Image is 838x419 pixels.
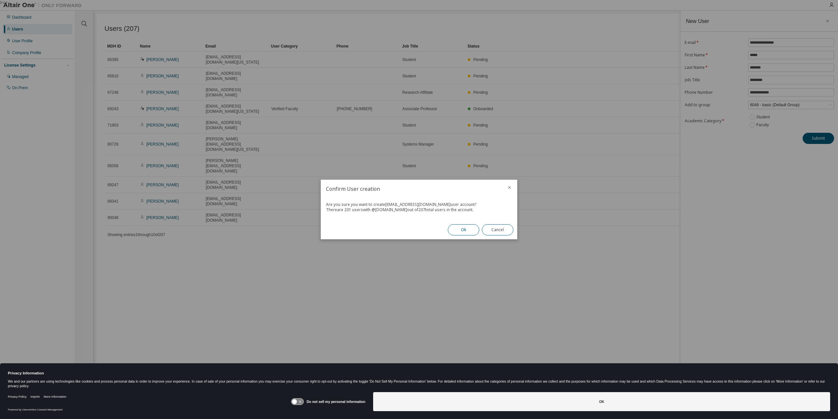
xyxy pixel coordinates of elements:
[326,202,512,207] div: Are you sure you want to create [EMAIL_ADDRESS][DOMAIN_NAME] user account?
[326,207,512,212] div: There are 201 users with @ [DOMAIN_NAME] out of 207 total users in the account.
[321,180,502,198] h2: Confirm User creation
[448,224,479,235] button: Ok
[482,224,513,235] button: Cancel
[507,185,512,190] button: close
